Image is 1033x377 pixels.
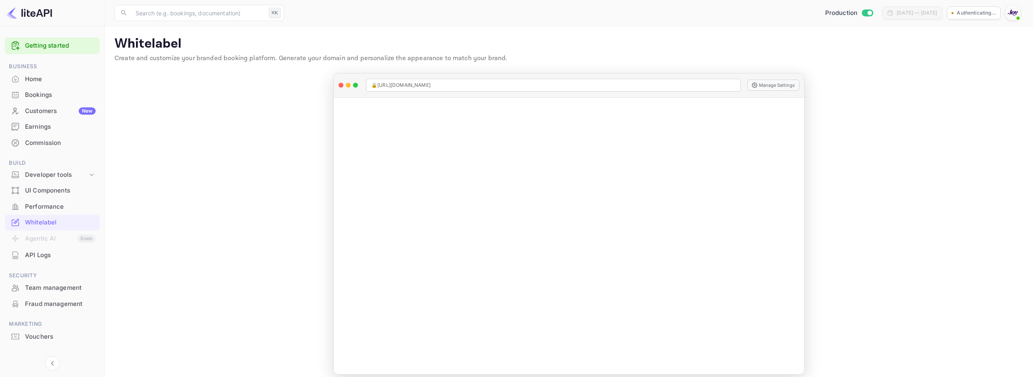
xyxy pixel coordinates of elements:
[5,71,100,86] a: Home
[5,87,100,103] div: Bookings
[5,280,100,296] div: Team management
[25,107,96,116] div: Customers
[5,215,100,230] a: Whitelabel
[25,75,96,84] div: Home
[115,54,1023,63] p: Create and customize your branded booking platform. Generate your domain and personalize the appe...
[957,9,996,17] p: Authenticating...
[5,71,100,87] div: Home
[25,300,96,309] div: Fraud management
[45,356,60,371] button: Collapse navigation
[25,41,96,50] a: Getting started
[5,183,100,198] a: UI Components
[25,218,96,227] div: Whitelabel
[5,280,100,295] a: Team management
[269,8,281,18] div: ⌘K
[115,36,1023,52] p: Whitelabel
[5,119,100,134] a: Earnings
[5,159,100,168] span: Build
[5,199,100,214] a: Performance
[5,320,100,329] span: Marketing
[897,9,937,17] div: [DATE] — [DATE]
[822,8,876,18] div: Switch to Sandbox mode
[5,103,100,118] a: CustomersNew
[5,135,100,150] a: Commission
[25,202,96,212] div: Performance
[79,107,96,115] div: New
[5,87,100,102] a: Bookings
[5,119,100,135] div: Earnings
[5,103,100,119] div: CustomersNew
[1006,6,1019,19] img: With Joy
[25,90,96,100] div: Bookings
[747,80,799,91] button: Manage Settings
[25,251,96,260] div: API Logs
[25,122,96,132] div: Earnings
[5,168,100,182] div: Developer tools
[5,247,100,263] div: API Logs
[5,135,100,151] div: Commission
[5,296,100,312] div: Fraud management
[25,170,88,180] div: Developer tools
[5,271,100,280] span: Security
[825,8,858,18] span: Production
[5,183,100,199] div: UI Components
[25,332,96,341] div: Vouchers
[371,82,431,89] span: 🔒 [URL][DOMAIN_NAME]
[5,38,100,54] div: Getting started
[5,296,100,311] a: Fraud management
[5,62,100,71] span: Business
[25,138,96,148] div: Commission
[25,186,96,195] div: UI Components
[131,5,266,21] input: Search (e.g. bookings, documentation)
[5,199,100,215] div: Performance
[5,329,100,345] div: Vouchers
[5,329,100,344] a: Vouchers
[5,247,100,262] a: API Logs
[6,6,52,19] img: LiteAPI logo
[25,283,96,293] div: Team management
